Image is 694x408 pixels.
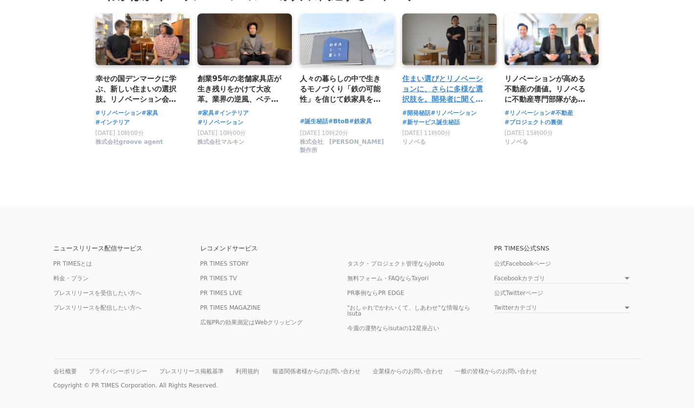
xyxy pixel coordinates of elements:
[504,117,562,127] a: #プロジェクトの裏側
[159,367,224,374] a: プレスリリース掲載基準
[197,117,243,127] a: #リノベーション
[328,116,349,126] a: #BtoB
[96,137,163,146] span: 株式会社groove agent
[431,108,477,117] a: #リノベーション
[494,304,629,313] a: Twitterカテゴリ
[200,260,249,267] a: PR TIMES STORY
[504,140,528,147] a: リノベる
[402,137,426,146] span: リノベる
[349,116,371,126] a: #鉄家具
[197,108,214,117] a: #家具
[402,129,451,136] span: [DATE] 11時00分
[96,73,182,105] a: 幸せの国デンマークに学ぶ、新しい住まいの選択肢。リノベーション会社と北欧老舗家具ブランドが協働する新規事業「FDB MØBLER」のストーリー
[53,367,77,374] a: 会社概要
[347,324,440,331] a: 今週の運勢ならisutaの12星座占い
[53,382,641,388] p: Copyright © PR TIMES Corporation. All Rights Reserved.
[53,274,89,281] a: 料金・プラン
[96,117,130,127] a: #インテリア
[504,129,553,136] span: [DATE] 15時00分
[494,275,629,283] a: Facebookカテゴリ
[402,108,431,117] a: #開発秘話
[504,137,528,146] span: リノベる
[494,245,641,251] p: PR TIMES公式SNS
[550,108,573,117] a: #不動産
[347,260,444,267] a: タスク・プロジェクト管理ならJooto
[347,304,470,317] a: "おしゃれでかわいくて、しあわせ"な情報ならisuta
[402,140,426,147] a: リノベる
[96,108,142,117] a: #リノベーション
[89,367,147,374] a: プライバシーポリシー
[200,245,347,251] p: レコメンドサービス
[300,137,386,154] span: 株式会社 [PERSON_NAME]製作所
[53,289,142,296] a: プレスリリースを受信したい方へ
[197,129,246,136] span: [DATE] 10時00分
[200,304,261,311] a: PR TIMES MAGAZINE
[300,129,348,136] span: [DATE] 10時20分
[53,304,142,311] a: プレスリリースを配信したい方へ
[402,117,460,127] a: #新サービス誕生秘話
[300,116,328,126] a: #誕生秘話
[504,108,550,117] a: #リノベーション
[53,260,93,267] a: PR TIMESとは
[96,129,144,136] span: [DATE] 10時00分
[372,367,443,374] a: 企業様からのお問い合わせ
[455,367,537,374] a: 一般の皆様からのお問い合わせ
[197,137,244,146] span: 株式会社マルキン
[272,367,360,374] a: 報道関係者様からのお問い合わせ
[494,260,551,267] a: 公式Facebookページ
[214,108,248,117] a: #インテリア
[300,149,386,156] a: 株式会社 [PERSON_NAME]製作所
[96,140,163,147] a: 株式会社groove agent
[236,367,259,374] a: 利用規約
[200,318,303,325] a: 広報PRの効果測定はWebクリッピング
[200,274,237,281] a: PR TIMES TV
[142,108,158,117] a: #家具
[53,245,200,251] p: ニュースリリース配信サービス
[197,73,284,105] a: 創業95年の老舗家具店が生き残りをかけて大改革。業界の逆風、ベテラン社員の退職——。変化の裏側で起きた壮絶なストーリー
[197,140,244,147] a: 株式会社マルキン
[347,274,429,281] a: 無料フォーム・FAQならTayori
[200,289,242,296] a: PR TIMES LIVE
[504,73,591,105] a: リノベーションが高める不動産の価値。リノベるに不動産専門部隊がある理由
[300,73,386,105] a: 人々の暮らしの中で生きるモノづくり「鉄の可能性」を信じて鉄家具を届ける
[402,73,489,105] a: 住まい選びとリノベーションに、さらに多様な選択肢を。開発者に聞く、新サービス「The R. by リノベる。」誕生秘話
[347,289,405,296] a: PR事例ならPR EDGE
[494,289,543,296] a: 公式Twitterページ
